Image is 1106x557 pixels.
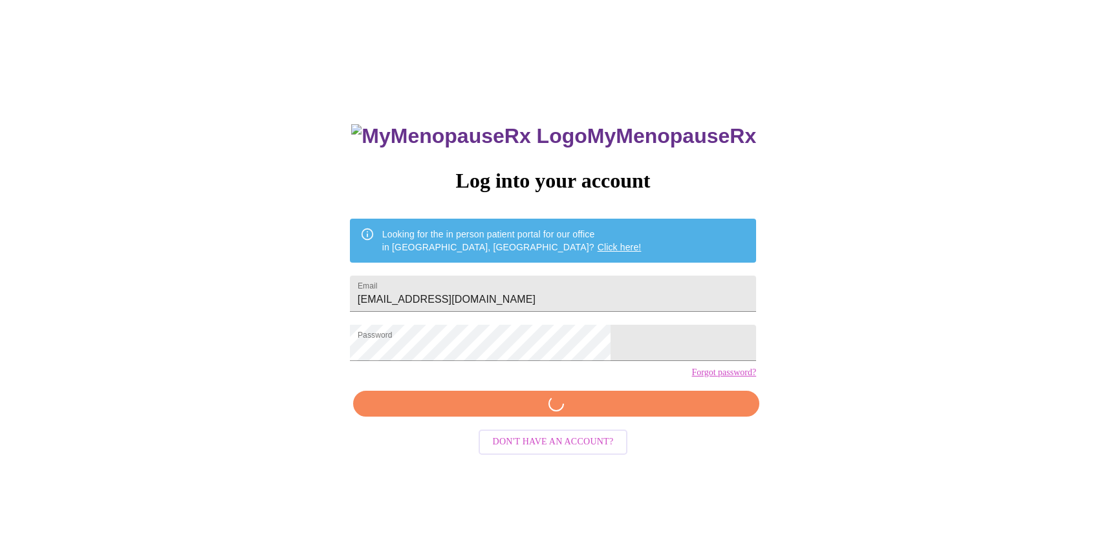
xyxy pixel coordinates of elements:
[479,430,628,455] button: Don't have an account?
[493,434,614,450] span: Don't have an account?
[350,169,756,193] h3: Log into your account
[382,223,642,259] div: Looking for the in person patient portal for our office in [GEOGRAPHIC_DATA], [GEOGRAPHIC_DATA]?
[598,242,642,252] a: Click here!
[691,367,756,378] a: Forgot password?
[475,435,631,446] a: Don't have an account?
[351,124,587,148] img: MyMenopauseRx Logo
[351,124,756,148] h3: MyMenopauseRx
